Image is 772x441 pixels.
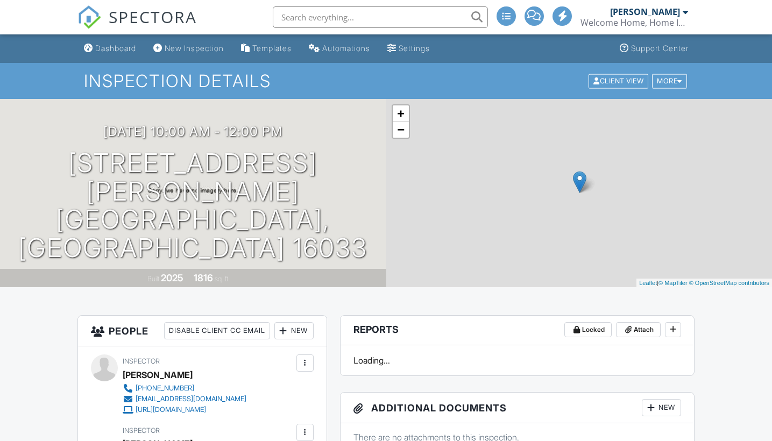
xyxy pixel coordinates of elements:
a: [PHONE_NUMBER] [123,383,246,394]
div: [EMAIL_ADDRESS][DOMAIN_NAME] [136,395,246,403]
h3: Additional Documents [341,393,695,423]
div: Dashboard [95,44,136,53]
div: Settings [399,44,430,53]
a: Zoom out [393,122,409,138]
div: | [636,279,772,288]
a: Client View [587,76,651,84]
div: Templates [252,44,292,53]
h1: [STREET_ADDRESS][PERSON_NAME] [GEOGRAPHIC_DATA], [GEOGRAPHIC_DATA] 16033 [17,149,369,262]
div: Welcome Home, Home Inspections LLC [580,17,688,28]
a: Leaflet [639,280,657,286]
a: [EMAIL_ADDRESS][DOMAIN_NAME] [123,394,246,404]
a: SPECTORA [77,15,197,37]
div: New Inspection [165,44,224,53]
div: 1816 [194,272,213,283]
a: © MapTiler [658,280,688,286]
a: © OpenStreetMap contributors [689,280,769,286]
input: Search everything... [273,6,488,28]
div: New [642,399,681,416]
a: Zoom in [393,105,409,122]
div: [PERSON_NAME] [610,6,680,17]
div: 2025 [161,272,183,283]
div: Automations [322,44,370,53]
h3: [DATE] 10:00 am - 12:00 pm [103,124,282,139]
div: Client View [589,74,648,88]
div: More [652,74,687,88]
div: [PHONE_NUMBER] [136,384,194,393]
h3: People [78,316,327,346]
span: sq. ft. [215,275,230,283]
div: Support Center [631,44,689,53]
div: Disable Client CC Email [164,322,270,339]
span: SPECTORA [109,5,197,28]
h1: Inspection Details [84,72,688,90]
div: [URL][DOMAIN_NAME] [136,406,206,414]
a: Support Center [615,39,693,59]
span: Inspector [123,357,160,365]
img: The Best Home Inspection Software - Spectora [77,5,101,29]
a: New Inspection [149,39,228,59]
span: Built [147,275,159,283]
a: Automations (Advanced) [304,39,374,59]
a: Settings [383,39,434,59]
div: [PERSON_NAME] [123,367,193,383]
a: Dashboard [80,39,140,59]
a: [URL][DOMAIN_NAME] [123,404,246,415]
a: Templates [237,39,296,59]
span: Inspector [123,426,160,435]
div: New [274,322,314,339]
